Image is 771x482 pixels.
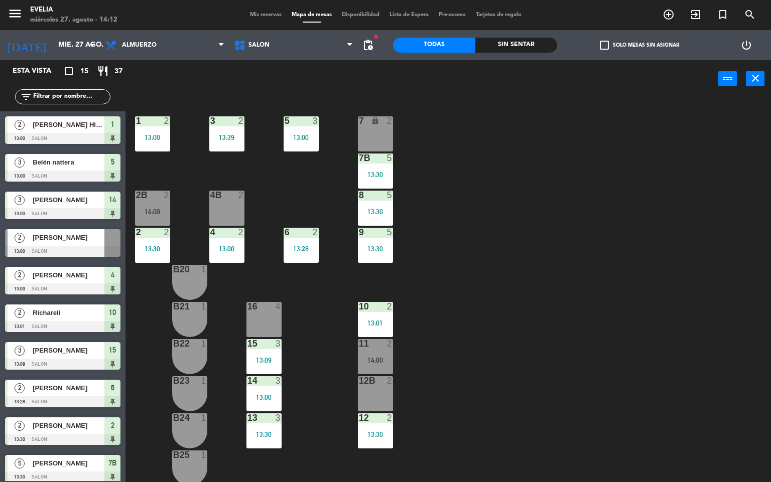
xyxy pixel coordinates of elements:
[247,376,248,385] div: 14
[201,413,207,422] div: 1
[109,344,116,356] span: 15
[248,42,270,49] span: SALON
[387,191,393,200] div: 5
[245,12,287,18] span: Mis reservas
[600,41,679,50] label: Solo mesas sin asignar
[387,413,393,422] div: 2
[287,12,337,18] span: Mapa de mesas
[387,376,393,385] div: 2
[33,232,104,243] span: [PERSON_NAME]
[5,65,72,77] div: Esta vista
[722,72,734,84] i: power_input
[63,65,75,77] i: crop_square
[276,413,282,422] div: 3
[109,306,116,318] span: 10
[173,339,174,348] div: B22
[210,116,211,125] div: 3
[15,346,25,356] span: 3
[284,134,319,141] div: 13:00
[285,116,285,125] div: 5
[33,383,104,393] span: [PERSON_NAME]
[210,228,211,237] div: 4
[164,228,170,237] div: 2
[15,458,25,468] span: 5
[246,394,282,401] div: 13:00
[387,302,393,311] div: 2
[246,431,282,438] div: 13:30
[201,339,207,348] div: 1
[15,308,25,318] span: 2
[209,245,244,252] div: 13:00
[387,116,393,125] div: 2
[663,9,675,21] i: add_circle_outline
[33,270,104,280] span: [PERSON_NAME]
[246,357,282,364] div: 13:09
[201,302,207,311] div: 1
[15,195,25,205] span: 3
[20,91,32,103] i: filter_list
[32,91,110,102] input: Filtrar por nombre...
[313,116,319,125] div: 3
[746,71,764,86] button: close
[15,383,25,393] span: 2
[434,12,471,18] span: Pre-acceso
[387,228,393,237] div: 5
[33,458,104,468] span: [PERSON_NAME]
[362,39,374,51] span: pending_actions
[33,420,104,431] span: [PERSON_NAME]
[387,339,393,348] div: 2
[15,421,25,431] span: 2
[86,39,98,51] i: arrow_drop_down
[97,65,109,77] i: restaurant
[358,319,393,327] div: 13:01
[690,9,702,21] i: exit_to_app
[173,413,174,422] div: B24
[8,6,23,25] button: menu
[111,269,114,281] span: 4
[238,228,244,237] div: 2
[740,39,752,51] i: power_settings_new
[201,376,207,385] div: 1
[30,15,117,25] div: miércoles 27. agosto - 14:12
[15,270,25,280] span: 2
[600,41,609,50] span: check_box_outline_blank
[164,116,170,125] div: 2
[33,307,104,318] span: Richareli
[718,71,737,86] button: power_input
[173,376,174,385] div: B23
[384,12,434,18] span: Lista de Espera
[111,382,114,394] span: 6
[337,12,384,18] span: Disponibilidad
[80,66,88,77] span: 15
[111,156,114,168] span: 5
[111,419,114,431] span: 2
[285,228,285,237] div: 6
[276,302,282,311] div: 4
[749,72,761,84] i: close
[247,339,248,348] div: 15
[276,339,282,348] div: 3
[33,157,104,168] span: Belén nattera
[210,191,211,200] div: 4B
[33,119,104,130] span: [PERSON_NAME] HIrschhhorn
[358,431,393,438] div: 13:30
[111,118,114,130] span: 1
[173,265,174,274] div: B20
[114,66,122,77] span: 37
[30,5,117,15] div: Evelia
[744,9,756,21] i: search
[373,34,379,40] span: fiber_manual_record
[238,116,244,125] div: 2
[135,208,170,215] div: 14:00
[247,413,248,422] div: 13
[717,9,729,21] i: turned_in_not
[15,157,25,168] span: 3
